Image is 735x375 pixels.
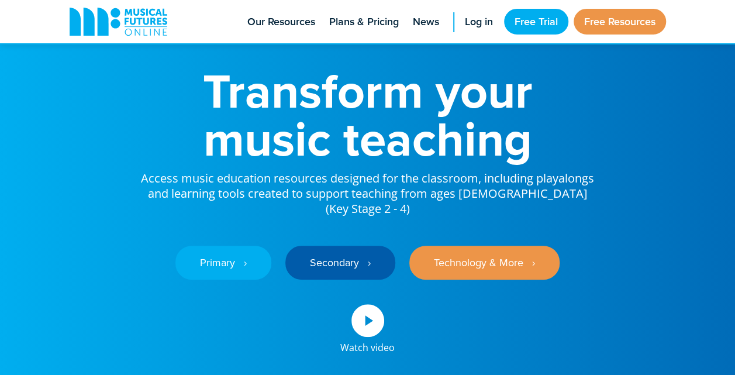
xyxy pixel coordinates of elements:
[340,337,395,352] div: Watch video
[175,246,271,280] a: Primary ‎‏‏‎ ‎ ›
[465,14,493,30] span: Log in
[329,14,399,30] span: Plans & Pricing
[140,67,596,163] h1: Transform your music teaching
[504,9,568,35] a: Free Trial
[247,14,315,30] span: Our Resources
[285,246,395,280] a: Secondary ‎‏‏‎ ‎ ›
[140,163,596,216] p: Access music education resources designed for the classroom, including playalongs and learning to...
[413,14,439,30] span: News
[574,9,666,35] a: Free Resources
[409,246,560,280] a: Technology & More ‎‏‏‎ ‎ ›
